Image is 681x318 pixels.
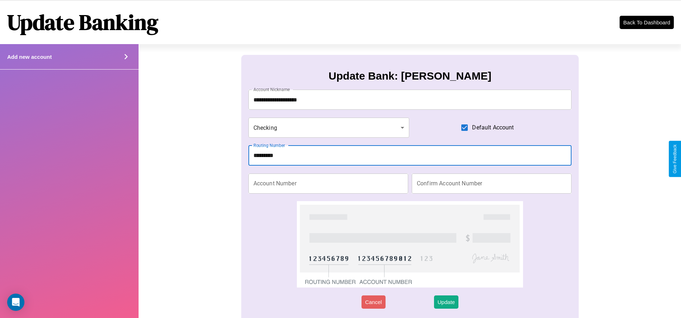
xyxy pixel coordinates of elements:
h1: Update Banking [7,8,158,37]
button: Cancel [362,295,386,309]
span: Default Account [472,123,514,132]
button: Back To Dashboard [620,16,674,29]
div: Give Feedback [672,144,677,174]
h3: Update Bank: [PERSON_NAME] [328,70,491,82]
label: Account Nickname [253,86,290,92]
div: Open Intercom Messenger [7,294,24,311]
img: check [297,201,523,288]
div: Checking [248,118,409,138]
button: Update [434,295,458,309]
label: Routing Number [253,142,285,148]
h4: Add new account [7,54,52,60]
